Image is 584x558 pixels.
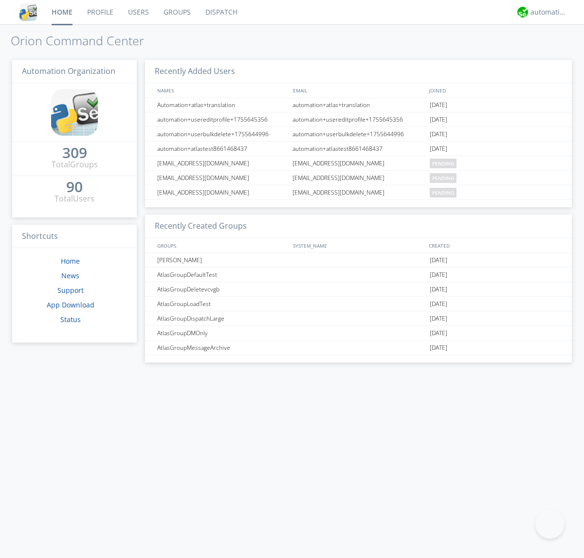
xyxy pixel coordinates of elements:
[145,311,572,326] a: AtlasGroupDispatchLarge[DATE]
[155,311,290,325] div: AtlasGroupDispatchLarge
[155,171,290,185] div: [EMAIL_ADDRESS][DOMAIN_NAME]
[155,326,290,340] div: AtlasGroupDMOnly
[145,268,572,282] a: AtlasGroupDefaultTest[DATE]
[430,297,447,311] span: [DATE]
[66,182,83,192] div: 90
[290,127,427,141] div: automation+userbulkdelete+1755644996
[291,83,426,97] div: EMAIL
[517,7,528,18] img: d2d01cd9b4174d08988066c6d424eccd
[530,7,567,17] div: automation+atlas
[62,148,87,159] a: 309
[145,98,572,112] a: Automation+atlas+translationautomation+atlas+translation[DATE]
[66,182,83,193] a: 90
[290,98,427,112] div: automation+atlas+translation
[155,83,288,97] div: NAMES
[155,156,290,170] div: [EMAIL_ADDRESS][DOMAIN_NAME]
[12,225,137,249] h3: Shortcuts
[19,3,37,21] img: cddb5a64eb264b2086981ab96f4c1ba7
[290,142,427,156] div: automation+atlastest8661468437
[155,238,288,252] div: GROUPS
[145,253,572,268] a: [PERSON_NAME][DATE]
[145,297,572,311] a: AtlasGroupLoadTest[DATE]
[61,271,79,280] a: News
[55,193,94,204] div: Total Users
[61,256,80,266] a: Home
[51,89,98,136] img: cddb5a64eb264b2086981ab96f4c1ba7
[145,127,572,142] a: automation+userbulkdelete+1755644996automation+userbulkdelete+1755644996[DATE]
[155,297,290,311] div: AtlasGroupLoadTest
[430,173,456,183] span: pending
[145,171,572,185] a: [EMAIL_ADDRESS][DOMAIN_NAME][EMAIL_ADDRESS][DOMAIN_NAME]pending
[60,315,81,324] a: Status
[62,148,87,158] div: 309
[155,98,290,112] div: Automation+atlas+translation
[145,282,572,297] a: AtlasGroupDeletevcvgb[DATE]
[535,509,565,539] iframe: Toggle Customer Support
[155,253,290,267] div: [PERSON_NAME]
[155,127,290,141] div: automation+userbulkdelete+1755644996
[430,159,456,168] span: pending
[145,142,572,156] a: automation+atlastest8661468437automation+atlastest8661468437[DATE]
[145,185,572,200] a: [EMAIL_ADDRESS][DOMAIN_NAME][EMAIL_ADDRESS][DOMAIN_NAME]pending
[145,341,572,355] a: AtlasGroupMessageArchive[DATE]
[155,341,290,355] div: AtlasGroupMessageArchive
[155,112,290,126] div: automation+usereditprofile+1755645356
[145,156,572,171] a: [EMAIL_ADDRESS][DOMAIN_NAME][EMAIL_ADDRESS][DOMAIN_NAME]pending
[430,127,447,142] span: [DATE]
[430,112,447,127] span: [DATE]
[145,326,572,341] a: AtlasGroupDMOnly[DATE]
[430,142,447,156] span: [DATE]
[47,300,94,309] a: App Download
[290,171,427,185] div: [EMAIL_ADDRESS][DOMAIN_NAME]
[145,60,572,84] h3: Recently Added Users
[426,83,563,97] div: JOINED
[430,341,447,355] span: [DATE]
[430,253,447,268] span: [DATE]
[430,326,447,341] span: [DATE]
[57,286,84,295] a: Support
[155,185,290,199] div: [EMAIL_ADDRESS][DOMAIN_NAME]
[291,238,426,252] div: SYSTEM_NAME
[155,142,290,156] div: automation+atlastest8661468437
[430,188,456,198] span: pending
[155,282,290,296] div: AtlasGroupDeletevcvgb
[145,215,572,238] h3: Recently Created Groups
[290,185,427,199] div: [EMAIL_ADDRESS][DOMAIN_NAME]
[430,282,447,297] span: [DATE]
[430,268,447,282] span: [DATE]
[430,98,447,112] span: [DATE]
[430,311,447,326] span: [DATE]
[290,156,427,170] div: [EMAIL_ADDRESS][DOMAIN_NAME]
[155,268,290,282] div: AtlasGroupDefaultTest
[426,238,563,252] div: CREATED
[52,159,98,170] div: Total Groups
[290,112,427,126] div: automation+usereditprofile+1755645356
[22,66,115,76] span: Automation Organization
[145,112,572,127] a: automation+usereditprofile+1755645356automation+usereditprofile+1755645356[DATE]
